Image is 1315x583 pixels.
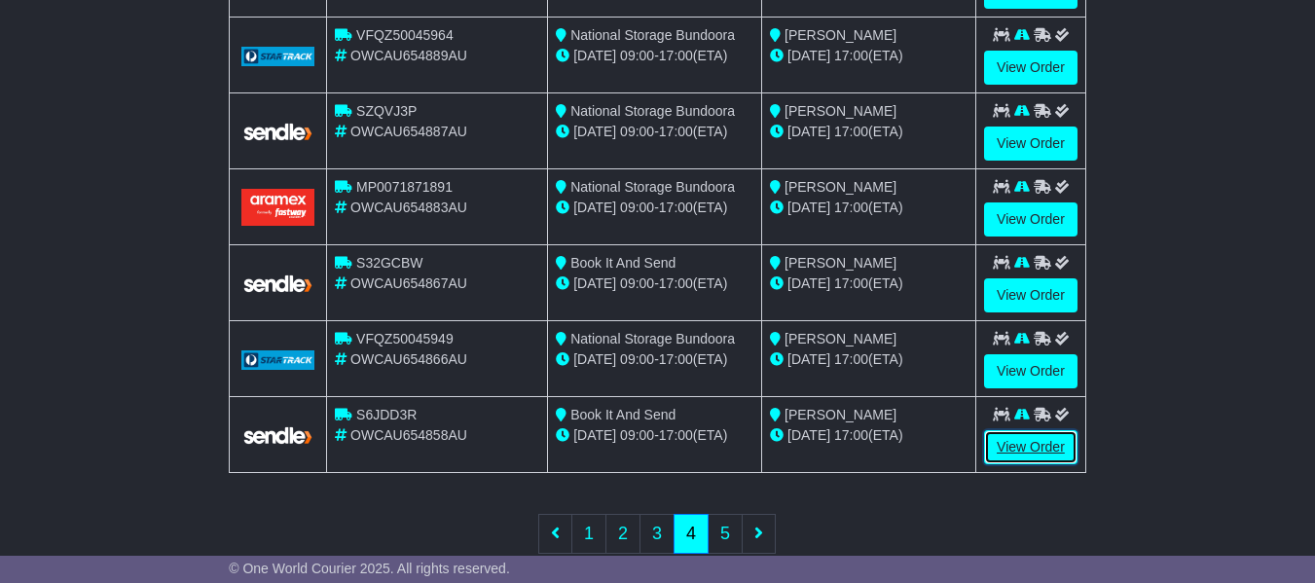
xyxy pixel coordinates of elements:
span: 17:00 [834,275,868,291]
img: GetCarrierServiceLogo [241,350,314,370]
div: (ETA) [770,122,968,142]
span: [PERSON_NAME] [785,255,896,271]
span: [PERSON_NAME] [785,331,896,346]
span: 09:00 [620,427,654,443]
a: 3 [639,514,675,554]
img: Aramex.png [241,189,314,225]
span: [PERSON_NAME] [785,407,896,422]
a: View Order [984,430,1078,464]
span: VFQZ50045949 [356,331,454,346]
span: VFQZ50045964 [356,27,454,43]
span: [DATE] [787,124,830,139]
span: OWCAU654883AU [350,200,467,215]
span: 17:00 [659,351,693,367]
span: 17:00 [834,124,868,139]
div: (ETA) [770,425,968,446]
div: - (ETA) [556,273,753,294]
span: [DATE] [787,351,830,367]
span: [DATE] [787,200,830,215]
span: 17:00 [834,427,868,443]
a: 1 [571,514,606,554]
span: 09:00 [620,48,654,63]
span: [DATE] [787,48,830,63]
span: [DATE] [787,275,830,291]
span: [PERSON_NAME] [785,179,896,195]
span: OWCAU654866AU [350,351,467,367]
a: View Order [984,127,1078,161]
span: 09:00 [620,200,654,215]
span: SZQVJ3P [356,103,417,119]
span: 17:00 [834,200,868,215]
span: [PERSON_NAME] [785,103,896,119]
span: [PERSON_NAME] [785,27,896,43]
div: - (ETA) [556,122,753,142]
span: National Storage Bundoora [570,103,735,119]
span: [DATE] [573,427,616,443]
span: OWCAU654867AU [350,275,467,291]
span: 17:00 [834,48,868,63]
a: 4 [674,514,709,554]
span: [DATE] [573,275,616,291]
span: Book It And Send [570,407,676,422]
div: (ETA) [770,46,968,66]
span: 09:00 [620,351,654,367]
span: National Storage Bundoora [570,27,735,43]
div: - (ETA) [556,425,753,446]
span: OWCAU654889AU [350,48,467,63]
img: GetCarrierServiceLogo [241,273,314,294]
span: [DATE] [573,48,616,63]
span: [DATE] [787,427,830,443]
span: 17:00 [834,351,868,367]
span: 17:00 [659,275,693,291]
a: 5 [708,514,743,554]
span: [DATE] [573,351,616,367]
div: (ETA) [770,198,968,218]
span: © One World Courier 2025. All rights reserved. [229,561,510,576]
a: View Order [984,278,1078,312]
span: [DATE] [573,124,616,139]
img: GetCarrierServiceLogo [241,122,314,142]
span: 17:00 [659,427,693,443]
a: View Order [984,202,1078,237]
span: 17:00 [659,48,693,63]
div: - (ETA) [556,349,753,370]
span: S6JDD3R [356,407,417,422]
div: (ETA) [770,273,968,294]
a: View Order [984,51,1078,85]
span: [DATE] [573,200,616,215]
div: (ETA) [770,349,968,370]
a: 2 [605,514,640,554]
img: GetCarrierServiceLogo [241,47,314,66]
span: National Storage Bundoora [570,179,735,195]
span: OWCAU654887AU [350,124,467,139]
span: 09:00 [620,275,654,291]
img: GetCarrierServiceLogo [241,425,314,446]
span: Book It And Send [570,255,676,271]
span: OWCAU654858AU [350,427,467,443]
span: National Storage Bundoora [570,331,735,346]
span: 17:00 [659,200,693,215]
span: 17:00 [659,124,693,139]
div: - (ETA) [556,198,753,218]
span: 09:00 [620,124,654,139]
a: View Order [984,354,1078,388]
span: S32GCBW [356,255,422,271]
span: MP0071871891 [356,179,453,195]
div: - (ETA) [556,46,753,66]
